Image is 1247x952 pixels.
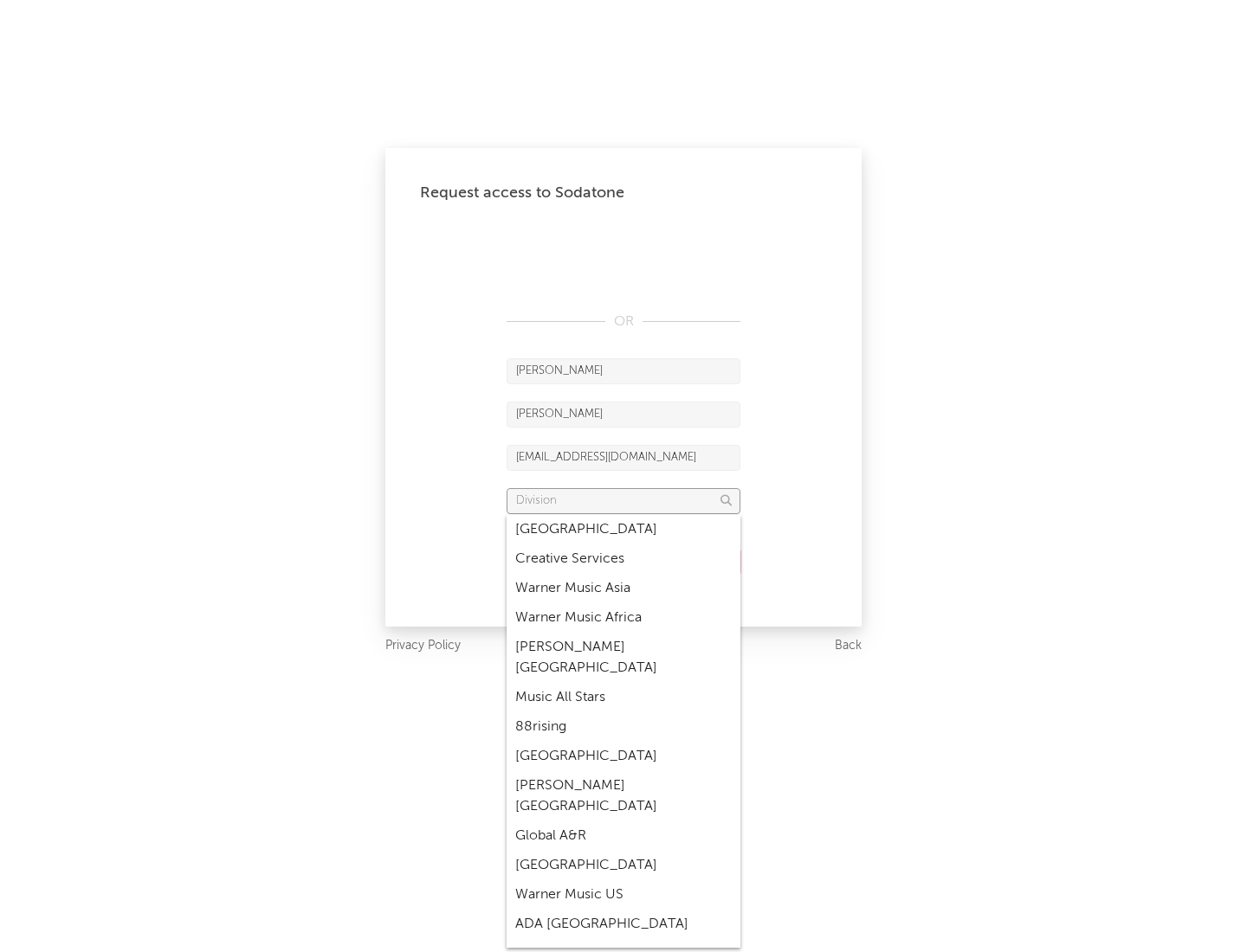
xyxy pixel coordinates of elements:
[507,488,740,514] input: Division
[507,574,740,603] div: Warner Music Asia
[507,445,740,471] input: Email
[507,633,740,683] div: [PERSON_NAME] [GEOGRAPHIC_DATA]
[420,183,827,203] div: Request access to Sodatone
[507,821,740,851] div: Global A&R
[507,312,740,332] div: OR
[507,910,740,939] div: ADA [GEOGRAPHIC_DATA]
[835,635,862,657] a: Back
[507,544,740,574] div: Creative Services
[507,603,740,633] div: Warner Music Africa
[507,742,740,771] div: [GEOGRAPHIC_DATA]
[385,635,461,657] a: Privacy Policy
[507,358,740,384] input: First Name
[507,402,740,428] input: Last Name
[507,851,740,880] div: [GEOGRAPHIC_DATA]
[507,712,740,742] div: 88rising
[507,515,740,544] div: [GEOGRAPHIC_DATA]
[507,771,740,821] div: [PERSON_NAME] [GEOGRAPHIC_DATA]
[507,683,740,712] div: Music All Stars
[507,880,740,910] div: Warner Music US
